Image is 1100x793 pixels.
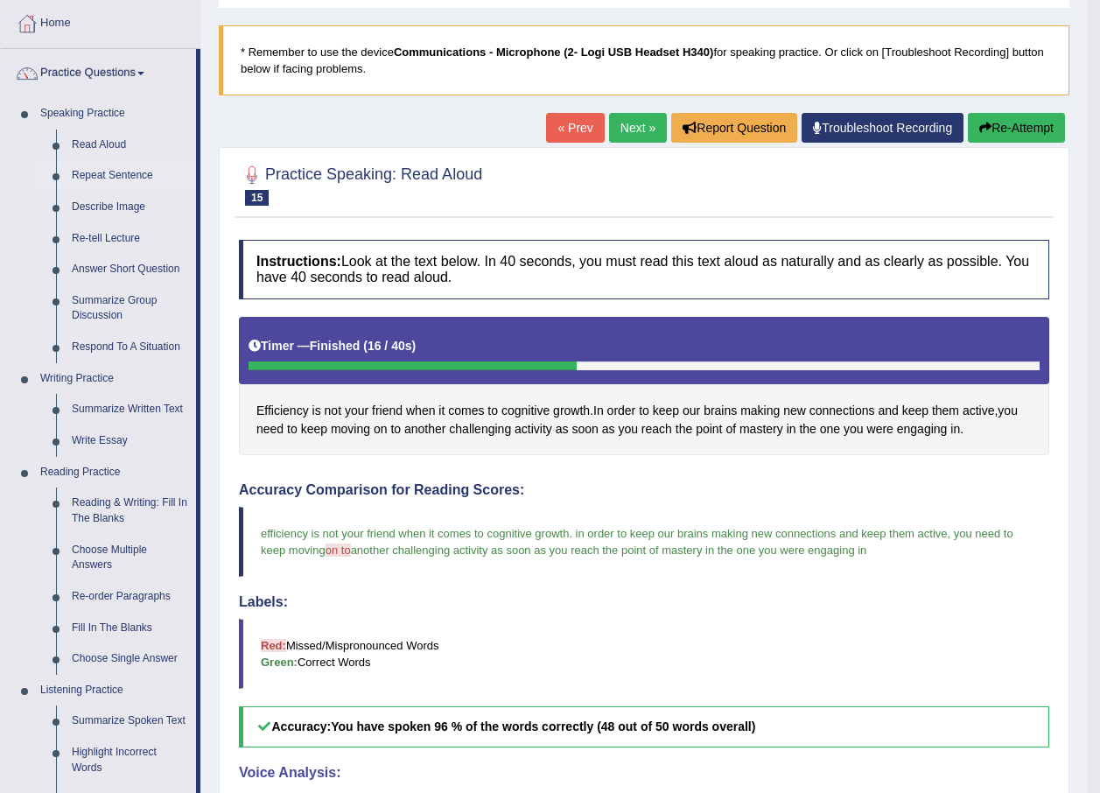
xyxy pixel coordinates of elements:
[740,402,780,420] span: Click to see word definition
[641,420,672,439] span: Click to see word definition
[287,420,298,439] span: Click to see word definition
[312,402,321,420] span: Click to see word definition
[64,705,196,737] a: Summarize Spoken Text
[239,240,1049,298] h4: Look at the text below. In 40 seconds, you must read this text aloud as naturally and as clearly ...
[64,285,196,332] a: Summarize Group Discussion
[902,402,928,420] span: Click to see word definition
[406,402,435,420] span: Click to see word definition
[820,420,840,439] span: Click to see word definition
[844,420,864,439] span: Click to see word definition
[363,339,368,353] b: (
[256,254,341,269] b: Instructions:
[256,402,309,420] span: Click to see word definition
[878,402,898,420] span: Click to see word definition
[867,420,893,439] span: Click to see word definition
[725,420,736,439] span: Click to see word definition
[64,223,196,255] a: Re-tell Lecture
[449,420,511,439] span: Click to see word definition
[501,402,550,420] span: Click to see word definition
[998,402,1018,420] span: Click to see word definition
[310,339,361,353] b: Finished
[249,340,416,353] h5: Timer —
[64,332,196,363] a: Respond To A Situation
[64,425,196,457] a: Write Essay
[64,613,196,644] a: Fill In The Blanks
[704,402,737,420] span: Click to see word definition
[1,49,196,93] a: Practice Questions
[372,402,403,420] span: Click to see word definition
[571,420,598,439] span: Click to see word definition
[326,544,351,557] span: on to
[696,420,722,439] span: Click to see word definition
[932,402,959,420] span: Click to see word definition
[799,420,816,439] span: Click to see word definition
[609,113,667,143] a: Next »
[64,192,196,223] a: Describe Image
[64,535,196,581] a: Choose Multiple Answers
[438,402,445,420] span: Click to see word definition
[351,544,867,557] span: another challenging activity as soon as you reach the point of mastery in the one you were engagi...
[787,420,796,439] span: Click to see word definition
[368,339,412,353] b: 16 / 40s
[412,339,417,353] b: )
[301,420,327,439] span: Click to see word definition
[671,113,797,143] button: Report Question
[239,706,1049,747] h5: Accuracy:
[556,420,569,439] span: Click to see word definition
[676,420,692,439] span: Click to see word definition
[239,619,1049,689] blockquote: Missed/Mispronounced Words Correct Words
[239,162,482,206] h2: Practice Speaking: Read Aloud
[639,402,649,420] span: Click to see word definition
[607,402,636,420] span: Click to see word definition
[553,402,590,420] span: Click to see word definition
[963,402,995,420] span: Click to see word definition
[239,317,1049,456] div: . , .
[261,656,298,669] b: Green:
[239,482,1049,498] h4: Accuracy Comparison for Reading Scores:
[64,488,196,534] a: Reading & Writing: Fill In The Blanks
[374,420,388,439] span: Click to see word definition
[32,363,196,395] a: Writing Practice
[64,130,196,161] a: Read Aloud
[64,581,196,613] a: Re-order Paragraphs
[64,643,196,675] a: Choose Single Answer
[546,113,604,143] a: « Prev
[331,719,755,733] b: You have spoken 96 % of the words correctly (48 out of 50 words overall)
[245,190,269,206] span: 15
[950,420,960,439] span: Click to see word definition
[261,527,1016,557] span: efficiency is not your friend when it comes to cognitive growth. in order to keep our brains maki...
[897,420,948,439] span: Click to see word definition
[345,402,368,420] span: Click to see word definition
[783,402,806,420] span: Click to see word definition
[448,402,484,420] span: Click to see word definition
[390,420,401,439] span: Click to see word definition
[602,420,615,439] span: Click to see word definition
[394,46,714,59] b: Communications - Microphone (2- Logi USB Headset H340)
[325,402,341,420] span: Click to see word definition
[32,457,196,488] a: Reading Practice
[809,402,875,420] span: Click to see word definition
[219,25,1069,95] blockquote: * Remember to use the device for speaking practice. Or click on [Troubleshoot Recording] button b...
[32,675,196,706] a: Listening Practice
[331,420,370,439] span: Click to see word definition
[32,98,196,130] a: Speaking Practice
[593,402,604,420] span: Click to see word definition
[515,420,552,439] span: Click to see word definition
[64,254,196,285] a: Answer Short Question
[653,402,679,420] span: Click to see word definition
[256,420,284,439] span: Click to see word definition
[739,420,783,439] span: Click to see word definition
[487,402,498,420] span: Click to see word definition
[968,113,1065,143] button: Re-Attempt
[683,402,700,420] span: Click to see word definition
[239,594,1049,610] h4: Labels:
[404,420,445,439] span: Click to see word definition
[802,113,963,143] a: Troubleshoot Recording
[64,160,196,192] a: Repeat Sentence
[239,765,1049,781] h4: Voice Analysis:
[64,394,196,425] a: Summarize Written Text
[64,737,196,783] a: Highlight Incorrect Words
[618,420,638,439] span: Click to see word definition
[261,639,286,652] b: Red:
